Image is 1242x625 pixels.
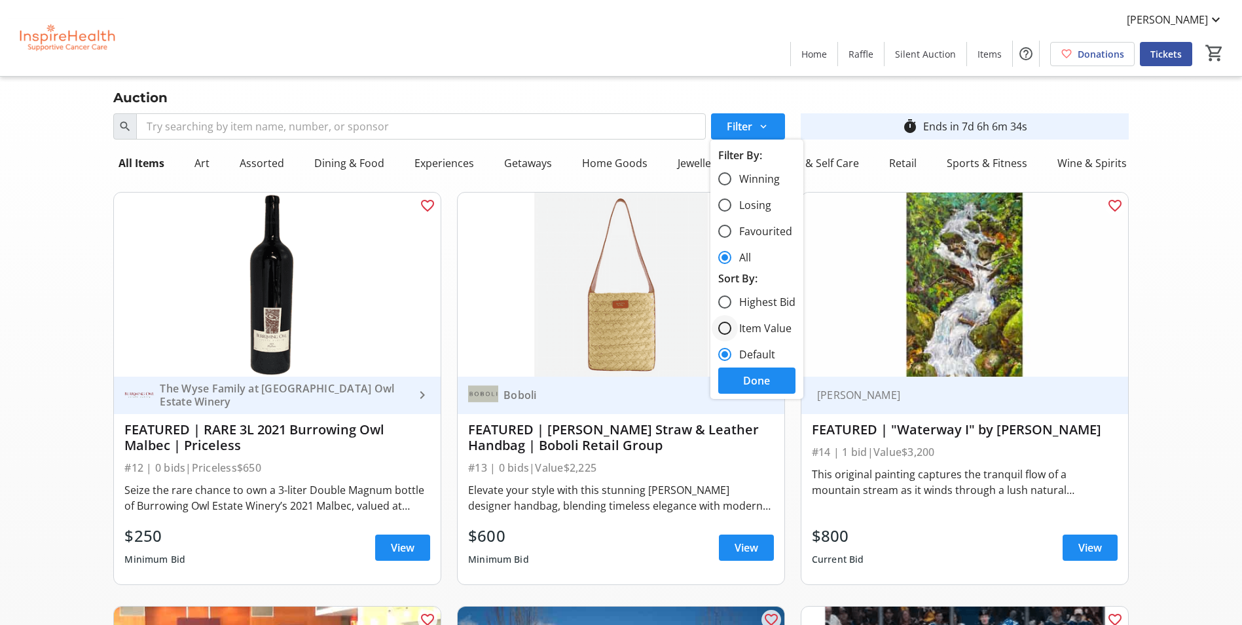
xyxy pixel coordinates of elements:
[731,294,795,310] label: Highest Bid
[124,548,185,571] div: Minimum Bid
[719,535,774,561] a: View
[1116,9,1234,30] button: [PERSON_NAME]
[746,150,864,176] div: Relaxation & Self Care
[727,119,752,134] span: Filter
[498,388,758,402] div: Boboli
[812,548,864,571] div: Current Bid
[743,373,770,388] span: Done
[718,147,795,163] div: Filter By:
[801,47,827,61] span: Home
[1052,150,1132,176] div: Wine & Spirits
[468,459,774,477] div: #13 | 0 bids | Value $2,225
[923,119,1027,134] div: Ends in 7d 6h 6m 34s
[155,382,414,408] div: The Wyse Family at [GEOGRAPHIC_DATA] Owl Estate Winery
[977,47,1002,61] span: Items
[884,150,922,176] div: Retail
[1078,540,1102,556] span: View
[189,150,215,176] div: Art
[731,171,780,187] label: Winning
[375,535,430,561] a: View
[1127,12,1208,28] span: [PERSON_NAME]
[812,443,1118,461] div: #14 | 1 bid | Value $3,200
[967,42,1012,66] a: Items
[812,388,1102,402] div: [PERSON_NAME]
[731,223,792,239] label: Favourited
[468,524,529,548] div: $600
[124,380,155,410] img: The Wyse Family at Burrowing Owl Estate Winery
[458,377,784,414] a: BoboliBoboli
[1013,41,1039,67] button: Help
[234,150,289,176] div: Assorted
[577,150,653,176] div: Home Goods
[711,113,785,140] button: Filter
[114,193,441,377] img: FEATURED | RARE 3L 2021 Burrowing Owl Malbec | Priceless
[849,47,873,61] span: Raffle
[731,320,792,336] label: Item Value
[1140,42,1192,66] a: Tickets
[409,150,479,176] div: Experiences
[672,150,726,176] div: Jewellery
[468,422,774,453] div: FEATURED | [PERSON_NAME] Straw & Leather Handbag | Boboli Retail Group
[735,540,758,556] span: View
[838,42,884,66] a: Raffle
[1150,47,1182,61] span: Tickets
[105,87,175,108] div: Auction
[801,193,1128,377] img: FEATURED | "Waterway I" by Warren Goodman
[124,422,430,453] div: FEATURED | RARE 3L 2021 Burrowing Owl Malbec | Priceless
[1050,42,1135,66] a: Donations
[1078,47,1124,61] span: Donations
[458,193,784,377] img: FEATURED | Giambattista Valli Straw & Leather Handbag | Boboli Retail Group
[8,5,124,71] img: InspireHealth Supportive Cancer Care's Logo
[136,113,705,140] input: Try searching by item name, number, or sponsor
[941,150,1032,176] div: Sports & Fitness
[414,387,430,403] mat-icon: keyboard_arrow_right
[113,150,170,176] div: All Items
[791,42,837,66] a: Home
[731,347,775,362] label: Default
[812,524,864,548] div: $800
[420,198,435,214] mat-icon: favorite_outline
[731,197,771,213] label: Losing
[1107,198,1123,214] mat-icon: favorite_outline
[718,368,795,394] button: Done
[812,422,1118,438] div: FEATURED | "Waterway I" by [PERSON_NAME]
[1203,41,1226,65] button: Cart
[391,540,414,556] span: View
[1063,535,1118,561] a: View
[114,377,441,414] a: The Wyse Family at Burrowing Owl Estate WineryThe Wyse Family at [GEOGRAPHIC_DATA] Owl Estate Winery
[468,380,498,410] img: Boboli
[718,271,795,286] div: Sort By:
[468,548,529,571] div: Minimum Bid
[731,250,751,265] label: All
[124,482,430,514] div: Seize the rare chance to own a 3-liter Double Magnum bottle of Burrowing Owl Estate Winery’s 2021...
[468,482,774,514] div: Elevate your style with this stunning [PERSON_NAME] designer handbag, blending timeless elegance ...
[885,42,966,66] a: Silent Auction
[309,150,390,176] div: Dining & Food
[812,466,1118,498] div: This original painting captures the tranquil flow of a mountain stream as it winds through a lush...
[499,150,557,176] div: Getaways
[124,524,185,548] div: $250
[124,459,430,477] div: #12 | 0 bids | Priceless $650
[902,119,918,134] mat-icon: timer_outline
[895,47,956,61] span: Silent Auction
